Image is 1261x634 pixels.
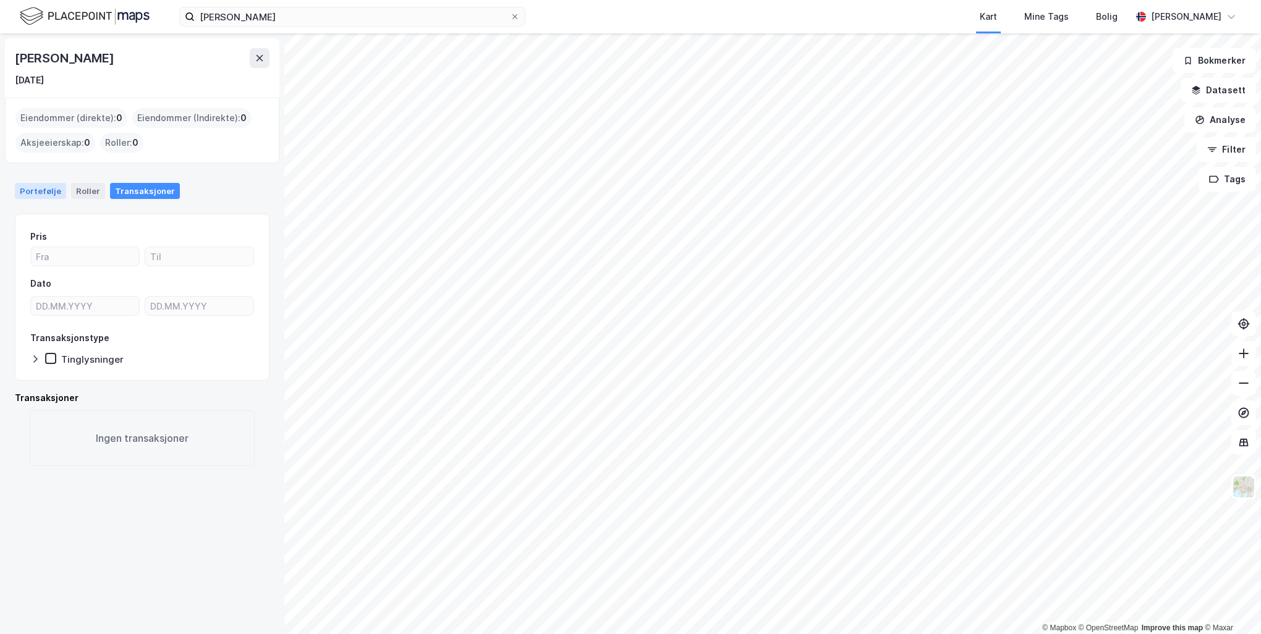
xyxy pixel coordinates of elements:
[15,108,127,128] div: Eiendommer (direkte) :
[1173,48,1256,73] button: Bokmerker
[132,108,252,128] div: Eiendommer (Indirekte) :
[1151,9,1221,24] div: [PERSON_NAME]
[30,410,255,466] div: Ingen transaksjoner
[30,229,47,244] div: Pris
[116,111,122,125] span: 0
[100,133,143,153] div: Roller :
[1199,575,1261,634] iframe: Chat Widget
[1199,575,1261,634] div: Kontrollprogram for chat
[30,276,51,291] div: Dato
[20,6,150,27] img: logo.f888ab2527a4732fd821a326f86c7f29.svg
[30,331,109,345] div: Transaksjonstype
[145,297,253,315] input: DD.MM.YYYY
[110,183,180,199] div: Transaksjoner
[240,111,247,125] span: 0
[1142,623,1203,632] a: Improve this map
[1042,623,1076,632] a: Mapbox
[1181,78,1256,103] button: Datasett
[1096,9,1118,24] div: Bolig
[1079,623,1139,632] a: OpenStreetMap
[15,48,116,68] div: [PERSON_NAME]
[31,297,139,315] input: DD.MM.YYYY
[980,9,997,24] div: Kart
[84,135,90,150] span: 0
[15,391,270,405] div: Transaksjoner
[1199,167,1256,192] button: Tags
[1184,108,1256,132] button: Analyse
[195,7,510,26] input: Søk på adresse, matrikkel, gårdeiere, leietakere eller personer
[1232,475,1255,499] img: Z
[1024,9,1069,24] div: Mine Tags
[132,135,138,150] span: 0
[15,183,66,199] div: Portefølje
[15,73,44,88] div: [DATE]
[145,247,253,266] input: Til
[71,183,105,199] div: Roller
[1197,137,1256,162] button: Filter
[15,133,95,153] div: Aksjeeierskap :
[61,353,124,365] div: Tinglysninger
[31,247,139,266] input: Fra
